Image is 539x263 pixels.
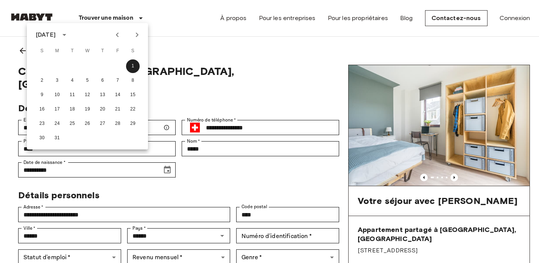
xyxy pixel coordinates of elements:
img: Marketing picture of unit NL-13-11-017-01Q [349,65,530,186]
span: [STREET_ADDRESS] [358,246,520,255]
button: 10 [50,88,64,102]
span: Détails personnels [18,190,100,201]
div: Numéro d'identification [236,228,339,243]
button: 18 [65,103,79,116]
button: 9 [35,88,49,102]
div: Adresse [18,207,230,222]
a: Pour les entreprises [259,14,316,23]
button: 2 [35,74,49,87]
span: Monday [50,44,64,59]
label: Date de naissance [23,159,65,166]
svg: Assurez-vous que votre email est correct — nous vous enverrons les détails de votre réservation. [164,124,170,131]
button: 4 [65,74,79,87]
label: Nom [187,138,200,145]
button: 31 [50,131,64,145]
label: Adresse [23,204,44,210]
button: Open [217,230,227,241]
a: À propos [220,14,246,23]
div: Prénom [18,141,176,156]
button: Choose date, selected date is Oct 1, 1994 [160,162,175,177]
label: Pays [132,225,146,232]
button: calendar view is open, switch to year view [58,28,71,41]
a: Pour les propriétaires [328,14,388,23]
button: Previous image [420,174,428,181]
button: 14 [111,88,125,102]
button: 27 [96,117,109,131]
label: Numéro de téléphone [187,117,236,123]
button: 6 [96,74,109,87]
button: 19 [81,103,94,116]
button: 15 [126,88,140,102]
label: E-mail [23,117,40,123]
button: 13 [96,88,109,102]
a: Blog [400,14,413,23]
button: 25 [65,117,79,131]
button: 20 [96,103,109,116]
button: 5 [81,74,94,87]
button: 28 [111,117,125,131]
button: 7 [111,74,125,87]
span: Friday [111,44,125,59]
button: Previous image [450,174,458,181]
a: Connexion [500,14,530,23]
img: Habyt [9,13,55,21]
button: 24 [50,117,64,131]
button: Select country [187,120,203,135]
div: [DATE] [36,30,56,39]
div: E-mail [18,120,176,135]
div: Nom [182,141,339,156]
button: 21 [111,103,125,116]
button: Next month [131,28,143,41]
button: 3 [50,74,64,87]
button: 30 [35,131,49,145]
button: 17 [50,103,64,116]
span: Chambre privée in [GEOGRAPHIC_DATA], [GEOGRAPHIC_DATA] [18,65,339,90]
a: Contactez-nous [425,10,488,26]
button: 8 [126,74,140,87]
span: Détails du compte [18,103,100,114]
span: Thursday [96,44,109,59]
div: Ville [18,228,121,243]
span: Votre séjour avec [PERSON_NAME] [358,195,517,207]
button: Previous month [111,28,124,41]
span: Tuesday [65,44,79,59]
button: 1 [126,59,140,73]
button: 23 [35,117,49,131]
p: Trouver une maison [79,14,133,23]
button: 12 [81,88,94,102]
label: Prénom [23,138,42,145]
span: Saturday [126,44,140,59]
label: Code postal [241,204,267,210]
button: 29 [126,117,140,131]
span: Wednesday [81,44,94,59]
span: Appartement partagé à [GEOGRAPHIC_DATA], [GEOGRAPHIC_DATA] [358,225,520,243]
div: Code postal [236,207,339,222]
img: Switzerland [190,123,200,132]
button: 22 [126,103,140,116]
a: Back to details [9,37,530,65]
button: 26 [81,117,94,131]
span: Sunday [35,44,49,59]
label: Ville [23,225,36,232]
button: 11 [65,88,79,102]
button: 16 [35,103,49,116]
